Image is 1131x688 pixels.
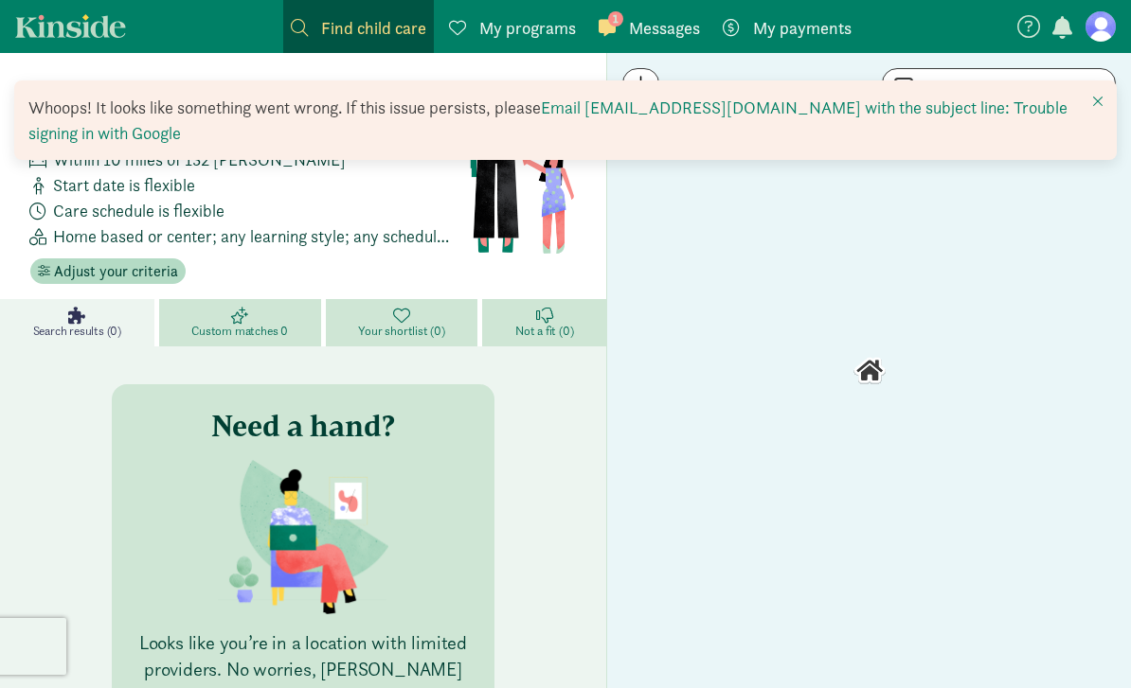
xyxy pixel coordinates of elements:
[211,407,395,445] h3: Need a hand?
[28,97,1068,144] a: Email [EMAIL_ADDRESS][DOMAIN_NAME] with the subject line: Trouble signing in with Google
[326,299,483,346] a: Your shortlist (0)
[753,15,852,41] span: My payments
[321,15,426,41] span: Find child care
[15,14,126,38] a: Kinside
[28,95,1103,146] div: Whoops! It looks like something went wrong. If this issue persists, please
[515,324,573,339] span: Not a fit (0)
[53,223,451,249] span: Home based or center; any learning style; any schedule type
[30,258,186,285] button: Adjust your criteria
[846,347,893,395] div: Click to see details
[358,324,444,339] span: Your shortlist (0)
[54,260,178,283] span: Adjust your criteria
[33,324,121,339] span: Search results (0)
[482,299,606,346] a: Not a fit (0)
[913,76,1104,98] label: Search as I move the map
[53,172,195,198] span: Start date is flexible
[608,11,623,26] span: 1
[479,15,576,41] span: My programs
[53,198,224,223] span: Care schedule is flexible
[191,324,288,339] span: Custom matches 0
[159,299,326,346] a: Custom matches 0
[629,15,700,41] span: Messages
